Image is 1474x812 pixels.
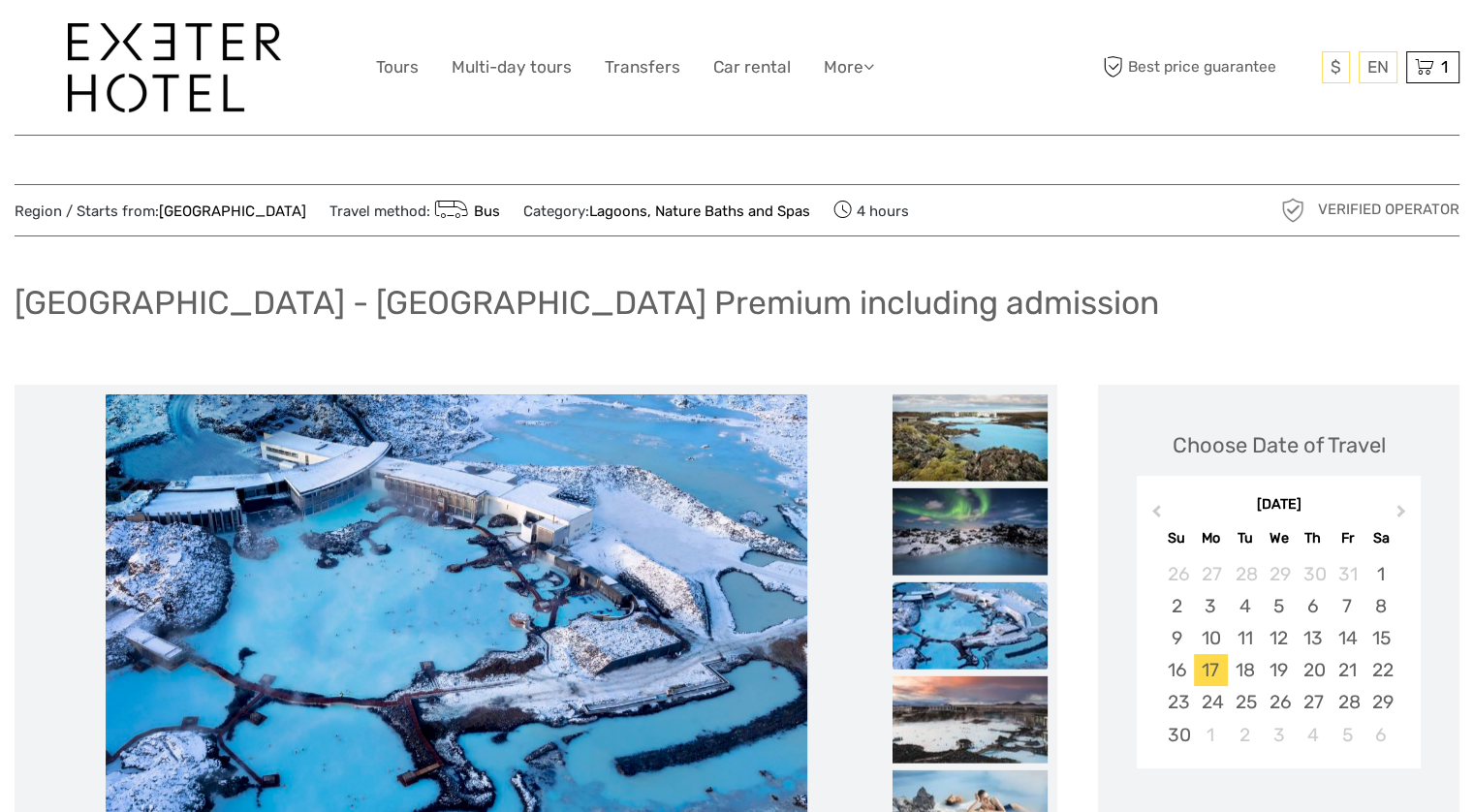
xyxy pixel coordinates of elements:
[1228,525,1262,551] div: Tu
[1139,500,1170,531] button: Previous Month
[1262,525,1296,551] div: We
[1364,686,1398,718] div: Choose Saturday, November 29th, 2025
[1228,686,1262,718] div: Choose Tuesday, November 25th, 2025
[1262,654,1296,686] div: Choose Wednesday, November 19th, 2025
[1194,590,1228,622] div: Choose Monday, November 3rd, 2025
[1262,590,1296,622] div: Choose Wednesday, November 5th, 2025
[1194,719,1228,751] div: Choose Monday, December 1st, 2025
[1159,654,1193,686] div: Choose Sunday, November 16th, 2025
[605,53,680,81] a: Transfers
[1331,57,1341,77] span: $
[1173,430,1386,460] div: Choose Date of Travel
[1364,525,1398,551] div: Sa
[1159,719,1193,751] div: Choose Sunday, November 30th, 2025
[159,203,306,220] a: [GEOGRAPHIC_DATA]
[1262,622,1296,654] div: Choose Wednesday, November 12th, 2025
[1296,654,1330,686] div: Choose Thursday, November 20th, 2025
[15,283,1159,323] h1: [GEOGRAPHIC_DATA] - [GEOGRAPHIC_DATA] Premium including admission
[1228,558,1262,590] div: Choose Tuesday, October 28th, 2025
[1330,525,1364,551] div: Fr
[329,197,500,224] span: Travel method:
[1194,525,1228,551] div: Mo
[1364,719,1398,751] div: Choose Saturday, December 6th, 2025
[713,53,791,81] a: Car rental
[1330,558,1364,590] div: Choose Friday, October 31st, 2025
[27,34,219,49] p: We're away right now. Please check back later!
[1194,686,1228,718] div: Choose Monday, November 24th, 2025
[1330,622,1364,654] div: Choose Friday, November 14th, 2025
[1262,686,1296,718] div: Choose Wednesday, November 26th, 2025
[1438,57,1451,77] span: 1
[1144,558,1415,751] div: month 2025-11
[893,581,1048,669] img: c15660a5876c47eb9d6374b18ac328fa_slider_thumbnail.jpg
[1228,654,1262,686] div: Choose Tuesday, November 18th, 2025
[1330,686,1364,718] div: Choose Friday, November 28th, 2025
[1296,686,1330,718] div: Choose Thursday, November 27th, 2025
[833,197,909,224] span: 4 hours
[68,23,281,112] img: 1336-96d47ae6-54fc-4907-bf00-0fbf285a6419_logo_big.jpg
[1194,622,1228,654] div: Choose Monday, November 10th, 2025
[1296,525,1330,551] div: Th
[1330,590,1364,622] div: Choose Friday, November 7th, 2025
[893,675,1048,763] img: 6388229968014a88a40b2a904adff43e_slider_thumbnail.jpg
[1296,590,1330,622] div: Choose Thursday, November 6th, 2025
[893,393,1048,481] img: 9955167b0605440eade0ae05d143817a_slider_thumbnail.jpg
[1388,500,1419,531] button: Next Month
[1359,51,1397,83] div: EN
[430,203,500,220] a: Bus
[1262,719,1296,751] div: Choose Wednesday, December 3rd, 2025
[1364,558,1398,590] div: Choose Saturday, November 1st, 2025
[1330,719,1364,751] div: Choose Friday, December 5th, 2025
[1296,558,1330,590] div: Choose Thursday, October 30th, 2025
[1194,654,1228,686] div: Choose Monday, November 17th, 2025
[1364,590,1398,622] div: Choose Saturday, November 8th, 2025
[452,53,572,81] a: Multi-day tours
[824,53,874,81] a: More
[1194,558,1228,590] div: Choose Monday, October 27th, 2025
[1330,654,1364,686] div: Choose Friday, November 21st, 2025
[1159,590,1193,622] div: Choose Sunday, November 2nd, 2025
[1098,51,1317,83] span: Best price guarantee
[1159,558,1193,590] div: Choose Sunday, October 26th, 2025
[1364,654,1398,686] div: Choose Saturday, November 22nd, 2025
[893,487,1048,575] img: 5f38e885a22e461b968a72bfd2123a78_slider_thumbnail.jpg
[1262,558,1296,590] div: Choose Wednesday, October 29th, 2025
[589,203,810,220] a: Lagoons, Nature Baths and Spas
[1296,719,1330,751] div: Choose Thursday, December 4th, 2025
[1228,719,1262,751] div: Choose Tuesday, December 2nd, 2025
[1159,622,1193,654] div: Choose Sunday, November 9th, 2025
[1296,622,1330,654] div: Choose Thursday, November 13th, 2025
[523,202,810,222] span: Category:
[15,202,306,222] span: Region / Starts from:
[223,30,246,53] button: Open LiveChat chat widget
[376,53,419,81] a: Tours
[1364,622,1398,654] div: Choose Saturday, November 15th, 2025
[1277,195,1308,226] img: verified_operator_grey_128.png
[1159,686,1193,718] div: Choose Sunday, November 23rd, 2025
[1159,525,1193,551] div: Su
[1318,200,1459,220] span: Verified Operator
[1137,495,1421,515] div: [DATE]
[1228,590,1262,622] div: Choose Tuesday, November 4th, 2025
[1228,622,1262,654] div: Choose Tuesday, November 11th, 2025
